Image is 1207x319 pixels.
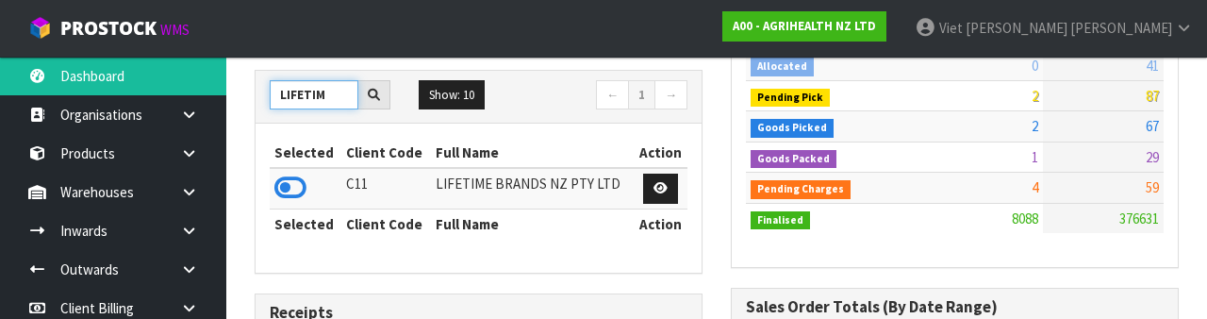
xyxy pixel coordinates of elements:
[751,119,834,138] span: Goods Picked
[431,138,634,168] th: Full Name
[751,89,830,108] span: Pending Pick
[1146,178,1159,196] span: 59
[431,209,634,239] th: Full Name
[1146,57,1159,75] span: 41
[270,209,341,239] th: Selected
[1119,210,1159,227] span: 376631
[1032,87,1038,105] span: 2
[751,211,810,230] span: Finalised
[341,138,431,168] th: Client Code
[431,168,634,209] td: LIFETIME BRANDS NZ PTY LTD
[341,168,431,209] td: C11
[1032,178,1038,196] span: 4
[634,138,687,168] th: Action
[751,150,836,169] span: Goods Packed
[733,18,876,34] strong: A00 - AGRIHEALTH NZ LTD
[1032,148,1038,166] span: 1
[746,298,1164,316] h3: Sales Order Totals (By Date Range)
[596,80,629,110] a: ←
[1032,117,1038,135] span: 2
[654,80,687,110] a: →
[1146,117,1159,135] span: 67
[492,80,687,113] nav: Page navigation
[1146,87,1159,105] span: 87
[160,21,190,39] small: WMS
[939,19,1067,37] span: Viet [PERSON_NAME]
[341,209,431,239] th: Client Code
[419,80,485,110] button: Show: 10
[751,58,814,76] span: Allocated
[270,80,358,109] input: Search clients
[60,16,157,41] span: ProStock
[270,138,341,168] th: Selected
[28,16,52,40] img: cube-alt.png
[1070,19,1172,37] span: [PERSON_NAME]
[1032,57,1038,75] span: 0
[751,180,851,199] span: Pending Charges
[634,209,687,239] th: Action
[722,11,886,42] a: A00 - AGRIHEALTH NZ LTD
[1146,148,1159,166] span: 29
[628,80,655,110] a: 1
[1012,210,1038,227] span: 8088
